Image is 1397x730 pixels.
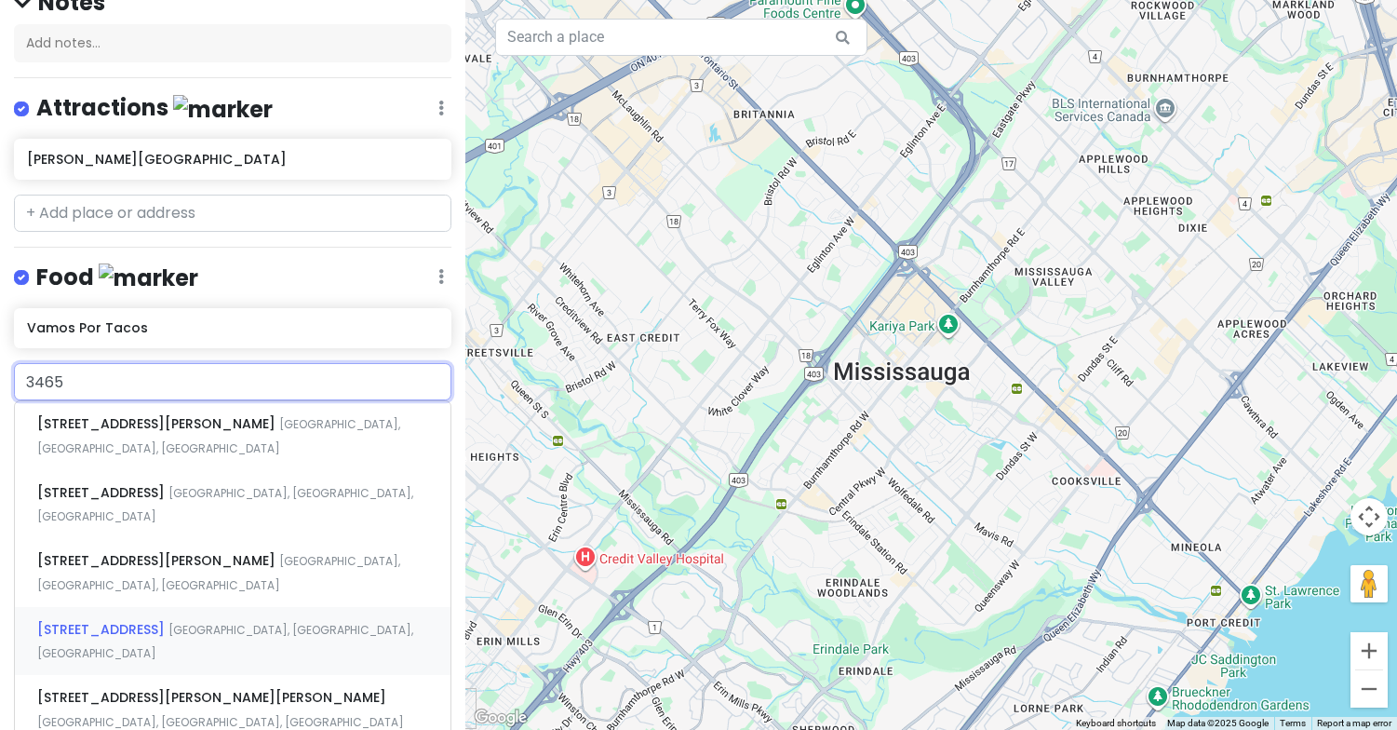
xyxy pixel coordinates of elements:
span: [GEOGRAPHIC_DATA], [GEOGRAPHIC_DATA], [GEOGRAPHIC_DATA] [37,485,413,525]
h6: [PERSON_NAME][GEOGRAPHIC_DATA] [27,151,438,168]
span: [STREET_ADDRESS] [37,620,168,639]
button: Drag Pegman onto the map to open Street View [1350,565,1388,602]
h6: Vamos Por Tacos [27,319,438,336]
button: Map camera controls [1350,498,1388,535]
a: Report a map error [1317,718,1391,728]
input: + Add place or address [14,363,451,400]
div: Ridgeway Plaza [436,688,477,729]
div: Add notes... [14,24,451,63]
a: Open this area in Google Maps (opens a new window) [470,706,531,730]
a: Terms (opens in new tab) [1280,718,1306,728]
input: + Add place or address [14,195,451,232]
span: [STREET_ADDRESS][PERSON_NAME][PERSON_NAME] [37,688,386,707]
button: Zoom out [1350,670,1388,708]
input: Search a place [495,19,867,56]
h4: Food [36,263,198,293]
span: [STREET_ADDRESS][PERSON_NAME] [37,414,279,433]
span: [STREET_ADDRESS][PERSON_NAME] [37,551,279,570]
img: marker [173,95,273,124]
img: marker [99,264,198,292]
button: Keyboard shortcuts [1076,717,1156,730]
h4: Attractions [36,93,273,124]
img: Google [470,706,531,730]
span: [GEOGRAPHIC_DATA], [GEOGRAPHIC_DATA], [GEOGRAPHIC_DATA] [37,416,400,456]
button: Zoom in [1350,632,1388,669]
span: Map data ©2025 Google [1167,718,1269,728]
span: [GEOGRAPHIC_DATA], [GEOGRAPHIC_DATA], [GEOGRAPHIC_DATA] [37,714,404,730]
span: [GEOGRAPHIC_DATA], [GEOGRAPHIC_DATA], [GEOGRAPHIC_DATA] [37,622,413,662]
span: [STREET_ADDRESS] [37,483,168,502]
span: [GEOGRAPHIC_DATA], [GEOGRAPHIC_DATA], [GEOGRAPHIC_DATA] [37,553,400,593]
